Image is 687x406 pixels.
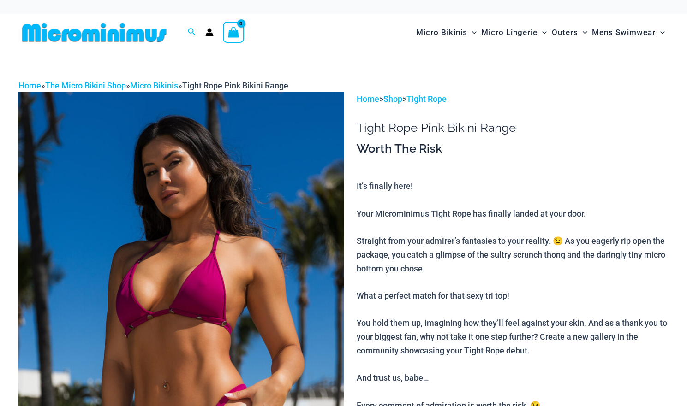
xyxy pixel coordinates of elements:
span: Menu Toggle [656,21,665,44]
a: Home [18,81,41,90]
img: MM SHOP LOGO FLAT [18,22,170,43]
a: Mens SwimwearMenu ToggleMenu Toggle [590,18,667,47]
span: Outers [552,21,578,44]
a: Micro BikinisMenu ToggleMenu Toggle [414,18,479,47]
a: OutersMenu ToggleMenu Toggle [550,18,590,47]
a: Search icon link [188,27,196,38]
h1: Tight Rope Pink Bikini Range [357,121,669,135]
span: Tight Rope Pink Bikini Range [182,81,288,90]
h3: Worth The Risk [357,141,669,157]
span: Micro Bikinis [416,21,467,44]
a: View Shopping Cart, empty [223,22,244,43]
a: The Micro Bikini Shop [45,81,126,90]
a: Micro Bikinis [130,81,178,90]
span: Menu Toggle [578,21,587,44]
span: Mens Swimwear [592,21,656,44]
a: Account icon link [205,28,214,36]
a: Home [357,94,379,104]
span: Menu Toggle [467,21,477,44]
a: Tight Rope [406,94,447,104]
nav: Site Navigation [412,17,669,48]
span: » » » [18,81,288,90]
a: Shop [383,94,402,104]
p: > > [357,92,669,106]
span: Micro Lingerie [481,21,538,44]
span: Menu Toggle [538,21,547,44]
a: Micro LingerieMenu ToggleMenu Toggle [479,18,549,47]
